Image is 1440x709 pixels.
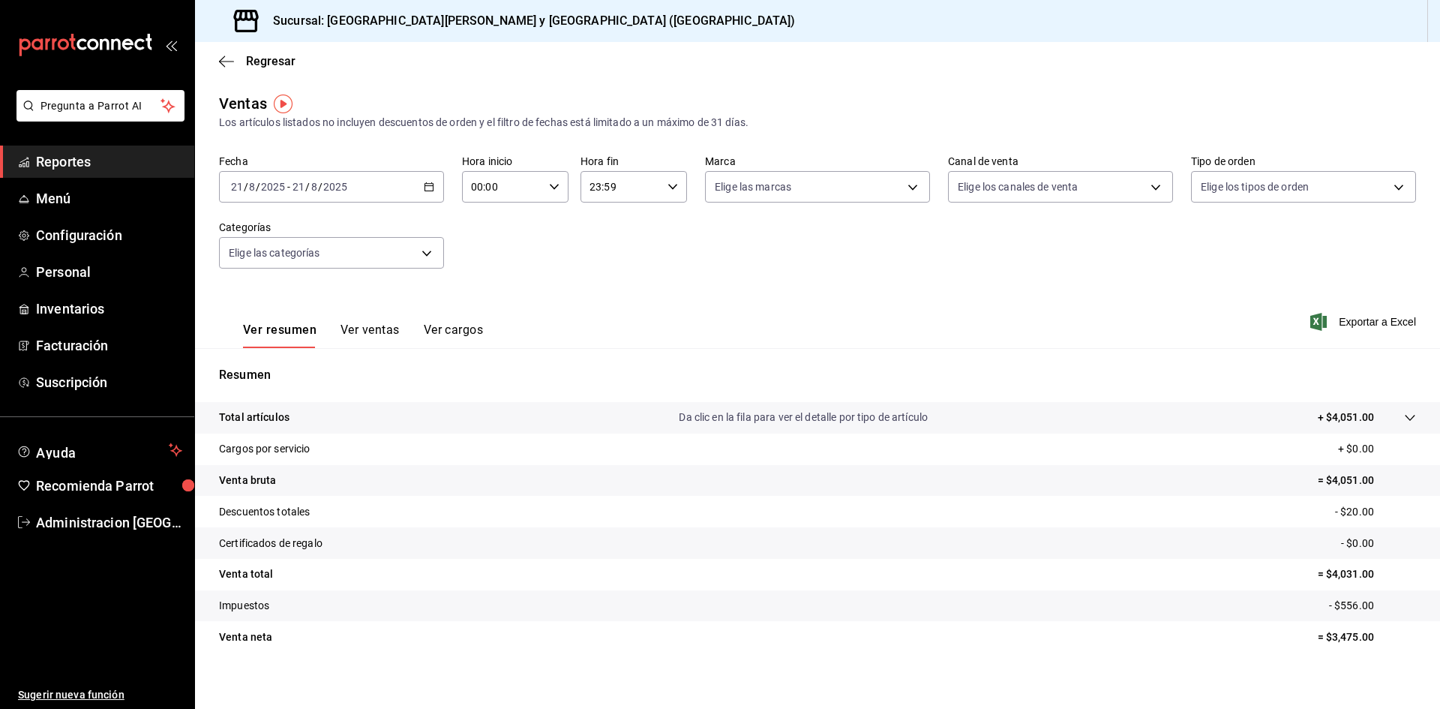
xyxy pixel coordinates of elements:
input: -- [310,181,318,193]
span: Pregunta a Parrot AI [40,98,161,114]
span: Elige los tipos de orden [1201,179,1309,194]
p: Venta neta [219,629,272,645]
p: - $556.00 [1329,598,1416,614]
p: = $4,031.00 [1318,566,1416,582]
div: Los artículos listados no incluyen descuentos de orden y el filtro de fechas está limitado a un m... [219,115,1416,131]
label: Fecha [219,156,444,167]
label: Canal de venta [948,156,1173,167]
p: Certificados de regalo [219,536,322,551]
span: Menú [36,188,182,209]
p: Total artículos [219,410,289,425]
label: Marca [705,156,930,167]
p: Resumen [219,366,1416,384]
input: -- [248,181,256,193]
p: Venta bruta [219,473,276,488]
span: Recomienda Parrot [36,476,182,496]
span: Suscripción [36,372,182,392]
span: Elige las categorías [229,245,320,260]
span: Elige los canales de venta [958,179,1078,194]
button: Pregunta a Parrot AI [16,90,184,122]
span: Regresar [246,54,295,68]
span: / [318,181,322,193]
span: Sugerir nueva función [18,687,182,703]
span: Administracion [GEOGRAPHIC_DATA][PERSON_NAME] [36,512,182,533]
span: Facturación [36,335,182,356]
p: - $20.00 [1335,504,1416,520]
p: + $0.00 [1338,441,1416,457]
span: Configuración [36,225,182,245]
h3: Sucursal: [GEOGRAPHIC_DATA][PERSON_NAME] y [GEOGRAPHIC_DATA] ([GEOGRAPHIC_DATA]) [261,12,796,30]
span: Inventarios [36,299,182,319]
span: Reportes [36,152,182,172]
span: - [287,181,290,193]
span: / [244,181,248,193]
button: Ver ventas [340,323,400,348]
p: = $4,051.00 [1318,473,1416,488]
input: -- [230,181,244,193]
p: Cargos por servicio [219,441,310,457]
input: ---- [260,181,286,193]
p: Impuestos [219,598,269,614]
input: -- [292,181,305,193]
span: / [305,181,310,193]
p: + $4,051.00 [1318,410,1374,425]
span: Elige las marcas [715,179,791,194]
p: Venta total [219,566,273,582]
div: navigation tabs [243,323,483,348]
p: Descuentos totales [219,504,310,520]
span: Ayuda [36,441,163,459]
button: open_drawer_menu [165,39,177,51]
button: Regresar [219,54,295,68]
label: Hora inicio [462,156,568,167]
a: Pregunta a Parrot AI [10,109,184,125]
label: Hora fin [580,156,687,167]
button: Ver resumen [243,323,316,348]
label: Categorías [219,222,444,233]
span: Personal [36,262,182,282]
img: Tooltip marker [274,95,292,113]
p: Da clic en la fila para ver el detalle por tipo de artículo [679,410,928,425]
button: Ver cargos [424,323,484,348]
div: Ventas [219,92,267,115]
p: = $3,475.00 [1318,629,1416,645]
p: - $0.00 [1341,536,1416,551]
input: ---- [322,181,348,193]
label: Tipo de orden [1191,156,1416,167]
span: / [256,181,260,193]
button: Exportar a Excel [1313,313,1416,331]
